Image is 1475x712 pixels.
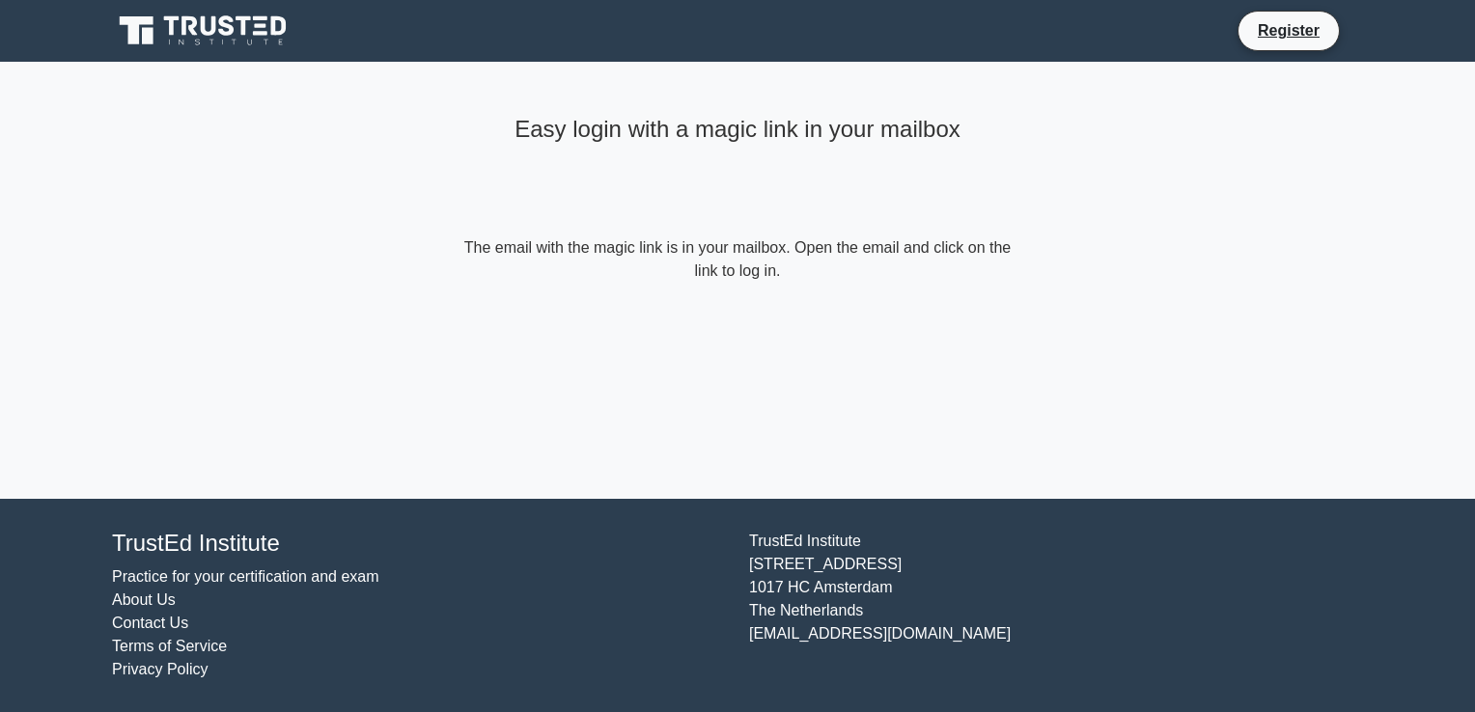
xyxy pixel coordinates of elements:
a: Privacy Policy [112,661,209,677]
form: The email with the magic link is in your mailbox. Open the email and click on the link to log in. [459,236,1016,283]
a: Terms of Service [112,638,227,654]
h4: Easy login with a magic link in your mailbox [459,116,1016,144]
a: About Us [112,591,176,608]
a: Register [1246,18,1331,42]
a: Contact Us [112,615,188,631]
a: Practice for your certification and exam [112,568,379,585]
h4: TrustEd Institute [112,530,726,558]
div: TrustEd Institute [STREET_ADDRESS] 1017 HC Amsterdam The Netherlands [EMAIL_ADDRESS][DOMAIN_NAME] [737,530,1375,681]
